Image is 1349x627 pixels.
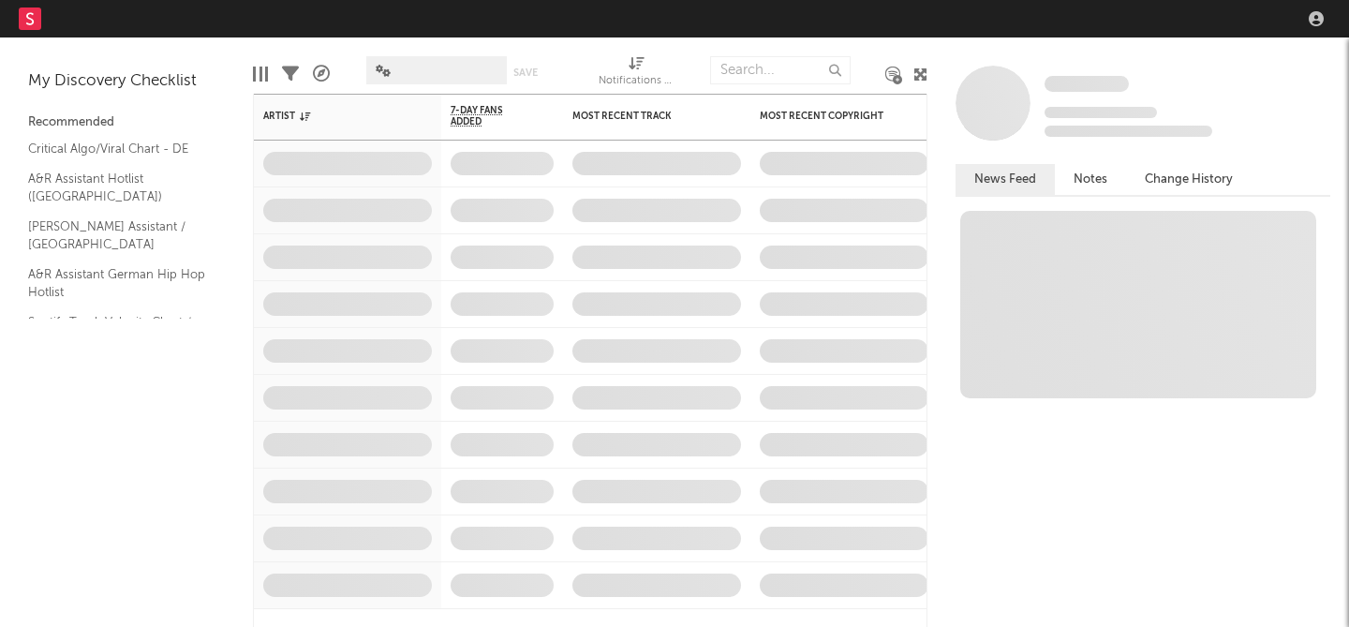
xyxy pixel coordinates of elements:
a: A&R Assistant Hotlist ([GEOGRAPHIC_DATA]) [28,169,206,207]
div: Notifications (Artist) [599,70,674,93]
div: Notifications (Artist) [599,47,674,101]
input: Search... [710,56,851,84]
div: Recommended [28,112,225,134]
a: Spotify Track Velocity Chart / DE [28,312,206,351]
div: Most Recent Track [572,111,713,122]
span: 0 fans last week [1045,126,1212,137]
span: Some Artist [1045,76,1129,92]
span: Tracking Since: [DATE] [1045,107,1157,118]
div: A&R Pipeline [313,47,330,101]
button: News Feed [956,164,1055,195]
div: Filters [282,47,299,101]
a: A&R Assistant German Hip Hop Hotlist [28,264,206,303]
a: Critical Algo/Viral Chart - DE [28,139,206,159]
button: Save [513,67,538,78]
div: My Discovery Checklist [28,70,225,93]
a: Some Artist [1045,75,1129,94]
div: Edit Columns [253,47,268,101]
button: Change History [1126,164,1252,195]
span: 7-Day Fans Added [451,105,526,127]
div: Most Recent Copyright [760,111,900,122]
a: [PERSON_NAME] Assistant / [GEOGRAPHIC_DATA] [28,216,206,255]
div: Artist [263,111,404,122]
button: Notes [1055,164,1126,195]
